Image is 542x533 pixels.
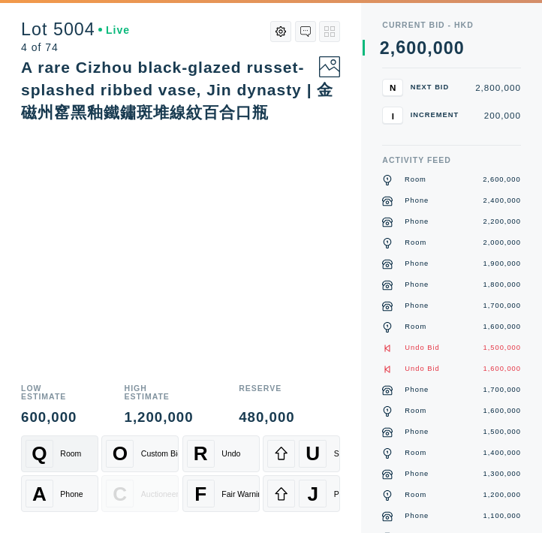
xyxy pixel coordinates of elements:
[263,475,340,512] button: JPass
[405,217,429,227] div: Phone
[483,280,522,291] div: 1,800,000
[483,490,522,501] div: 1,200,000
[21,475,98,512] button: APhone
[405,196,429,206] div: Phone
[411,112,463,119] div: Increment
[98,25,130,35] div: Live
[405,343,439,354] div: Undo Bid
[21,411,79,425] div: 600,000
[405,175,426,185] div: Room
[396,39,406,56] div: 6
[405,490,426,501] div: Room
[308,482,319,505] span: J
[390,40,396,215] div: ,
[483,196,522,206] div: 2,400,000
[382,79,403,96] button: N
[405,469,429,480] div: Phone
[334,449,348,458] div: Sell
[113,482,127,505] span: C
[454,40,465,57] div: 0
[483,469,522,480] div: 1,300,000
[444,40,454,57] div: 0
[382,21,521,29] div: Current Bid - HKD
[141,489,179,498] div: Auctioneer
[125,411,194,425] div: 1,200,000
[182,475,260,512] button: FFair Warning
[483,175,522,185] div: 2,600,000
[60,449,81,458] div: Room
[405,427,429,438] div: Phone
[405,301,429,312] div: Phone
[405,448,426,459] div: Room
[239,411,294,425] div: 480,000
[483,322,522,333] div: 1,600,000
[306,442,320,465] span: U
[125,384,194,400] div: High Estimate
[405,238,426,248] div: Room
[382,156,521,164] div: Activity Feed
[141,449,182,458] div: Custom Bid
[483,511,522,522] div: 1,100,000
[483,259,522,270] div: 1,900,000
[405,385,429,396] div: Phone
[411,84,463,91] div: Next Bid
[32,442,47,465] span: Q
[470,111,521,120] div: 200,000
[263,435,340,472] button: USell
[390,83,396,92] span: N
[21,42,130,53] div: 4 of 74
[392,110,394,120] span: I
[21,21,130,38] div: Lot 5004
[483,385,522,396] div: 1,700,000
[380,40,390,57] div: 2
[483,406,522,417] div: 1,600,000
[21,435,98,472] button: QRoom
[470,83,521,92] div: 2,800,000
[221,449,240,458] div: Undo
[21,384,79,400] div: Low Estimate
[101,435,179,472] button: OCustom Bid
[334,489,351,498] div: Pass
[194,442,208,465] span: R
[405,259,429,270] div: Phone
[21,59,350,122] div: A rare Cizhou black-glazed russet-splashed ribbed vase, Jin dynasty | 金 磁州窰黑釉鐵鏽斑堆線紋百合口瓶
[405,511,429,522] div: Phone
[433,40,444,57] div: 0
[427,40,432,215] div: ,
[32,482,47,505] span: A
[182,435,260,472] button: RUndo
[483,238,522,248] div: 2,000,000
[483,448,522,459] div: 1,400,000
[417,40,427,57] div: 0
[396,57,406,74] div: 7
[60,489,83,498] div: Phone
[405,406,426,417] div: Room
[483,427,522,438] div: 1,500,000
[483,364,522,375] div: 1,600,000
[113,442,128,465] span: O
[194,482,206,505] span: F
[405,280,429,291] div: Phone
[406,40,417,57] div: 0
[101,475,179,512] button: CAuctioneer
[483,301,522,312] div: 1,700,000
[405,364,439,375] div: Undo Bid
[483,217,522,227] div: 2,200,000
[405,322,426,333] div: Room
[382,107,403,124] button: I
[483,343,522,354] div: 1,500,000
[221,489,266,498] div: Fair Warning
[239,384,294,400] div: Reserve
